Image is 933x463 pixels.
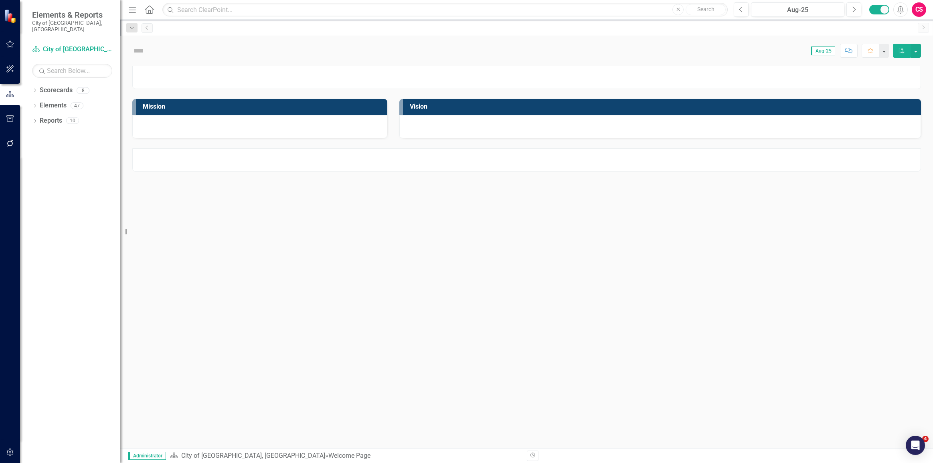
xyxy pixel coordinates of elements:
[697,6,714,12] span: Search
[77,87,89,94] div: 8
[71,102,83,109] div: 47
[811,47,835,55] span: Aug-25
[922,436,929,442] span: 4
[132,44,145,57] img: Not Defined
[32,64,112,78] input: Search Below...
[170,451,521,461] div: »
[906,436,925,455] div: Open Intercom Messenger
[181,452,325,459] a: City of [GEOGRAPHIC_DATA], [GEOGRAPHIC_DATA]
[128,452,166,460] span: Administrator
[410,103,917,110] h3: Vision
[40,86,73,95] a: Scorecards
[66,117,79,124] div: 10
[40,116,62,125] a: Reports
[32,20,112,33] small: City of [GEOGRAPHIC_DATA], [GEOGRAPHIC_DATA]
[751,2,844,17] button: Aug-25
[32,45,112,54] a: City of [GEOGRAPHIC_DATA], [GEOGRAPHIC_DATA]
[686,4,726,15] button: Search
[754,5,842,15] div: Aug-25
[143,103,383,110] h3: Mission
[328,452,370,459] div: Welcome Page
[162,3,728,17] input: Search ClearPoint...
[912,2,926,17] button: CS
[32,10,112,20] span: Elements & Reports
[4,8,19,24] img: ClearPoint Strategy
[40,101,67,110] a: Elements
